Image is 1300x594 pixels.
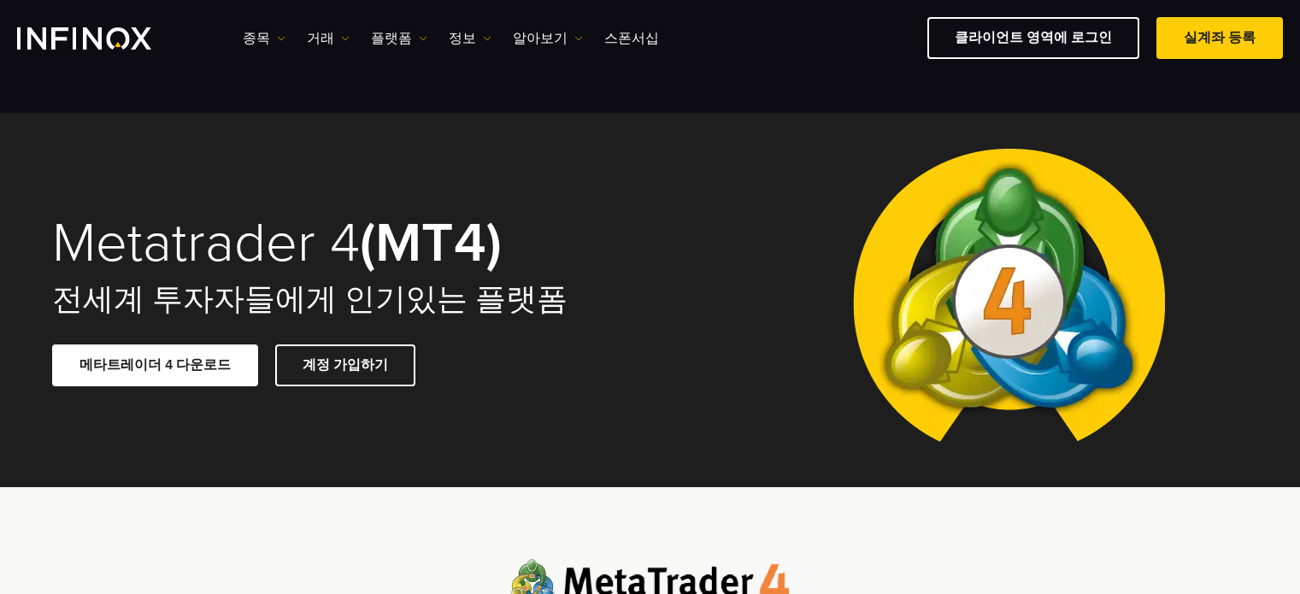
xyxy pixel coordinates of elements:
[275,344,415,386] a: 계정 가입하기
[243,28,285,49] a: 종목
[360,209,502,277] strong: (MT4)
[52,215,626,273] h1: Metatrader 4
[513,28,583,49] a: 알아보기
[449,28,491,49] a: 정보
[604,28,659,49] a: 스폰서십
[307,28,350,49] a: 거래
[17,27,191,50] a: INFINOX Logo
[52,344,258,386] a: 메타트레이더 4 다운로드
[839,113,1179,487] img: Meta Trader 4
[371,28,427,49] a: 플랫폼
[1156,17,1283,59] a: 실계좌 등록
[927,17,1139,59] a: 클라이언트 영역에 로그인
[52,281,626,319] h2: 전세계 투자자들에게 인기있는 플랫폼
